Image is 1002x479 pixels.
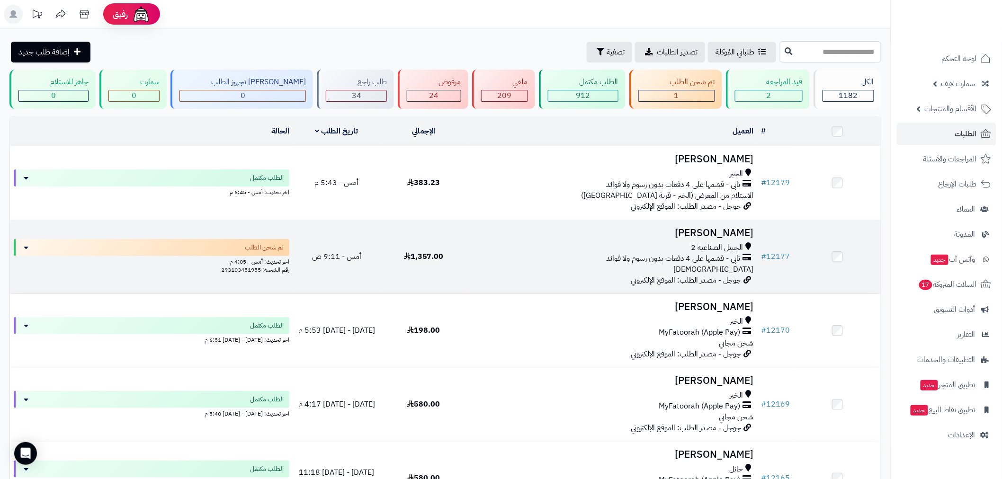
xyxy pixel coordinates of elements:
[18,46,70,58] span: إضافة طلب جديد
[298,325,375,336] span: [DATE] - [DATE] 5:53 م
[910,403,975,417] span: تطبيق نقاط البيع
[761,251,790,262] a: #12177
[930,253,975,266] span: وآتس آب
[920,378,975,391] span: تطبيق المتجر
[635,42,705,62] a: تصدير الطلبات
[733,125,753,137] a: العميل
[673,264,753,275] span: [DEMOGRAPHIC_DATA]
[132,90,136,101] span: 0
[839,90,858,101] span: 1182
[271,125,289,137] a: الحالة
[631,275,741,286] span: جوجل - مصدر الطلب: الموقع الإلكتروني
[587,42,632,62] button: تصفية
[812,70,883,109] a: الكل1182
[627,70,724,109] a: تم شحن الطلب 1
[897,123,996,145] a: الطلبات
[606,179,740,190] span: تابي - قسّمها على 4 دفعات بدون رسوم ولا فوائد
[19,90,88,101] div: 0
[221,266,289,274] span: رقم الشحنة: 293103451955
[657,46,698,58] span: تصدير الطلبات
[631,348,741,360] span: جوجل - مصدر الطلب: الموقع الإلكتروني
[659,327,740,338] span: MyFatoorah (Apple Pay)
[691,242,743,253] span: الجبيل الصناعية 2
[631,422,741,434] span: جوجل - مصدر الطلب: الموقع الإلكتروني
[918,353,975,366] span: التطبيقات والخدمات
[761,125,766,137] a: #
[14,256,289,266] div: اخر تحديث: أمس - 4:05 م
[607,46,625,58] span: تصفية
[897,424,996,446] a: الإعدادات
[911,405,928,416] span: جديد
[761,177,790,188] a: #12179
[918,278,977,291] span: السلات المتروكة
[955,127,977,141] span: الطلبات
[897,348,996,371] a: التطبيقات والخدمات
[169,70,315,109] a: [PERSON_NAME] تجهيز الطلب 0
[724,70,812,109] a: قيد المراجعه 2
[51,90,56,101] span: 0
[407,90,460,101] div: 24
[897,248,996,271] a: وآتس آبجديد
[108,77,160,88] div: سمارت
[897,223,996,246] a: المدونة
[482,90,528,101] div: 209
[396,70,470,109] a: مرفوض 24
[719,411,753,423] span: شحن مجاني
[412,125,436,137] a: الإجمالي
[497,90,511,101] span: 209
[404,251,444,262] span: 1,357.00
[955,228,975,241] span: المدونة
[470,70,537,109] a: ملغي 209
[719,337,753,349] span: شحن مجاني
[897,148,996,170] a: المراجعات والأسئلة
[179,77,306,88] div: [PERSON_NAME] تجهيز الطلب
[761,177,766,188] span: #
[897,399,996,421] a: تطبيق نقاط البيعجديد
[730,169,743,179] span: الخبر
[315,125,358,137] a: تاريخ الطلب
[957,203,975,216] span: العملاء
[897,373,996,396] a: تطبيق المتجرجديد
[98,70,169,109] a: سمارت 0
[14,408,289,418] div: اخر تحديث: [DATE] - [DATE] 5:40 م
[923,152,977,166] span: المراجعات والأسئلة
[14,442,37,465] div: Open Intercom Messenger
[250,395,284,404] span: الطلب مكتمل
[352,90,361,101] span: 34
[897,173,996,195] a: طلبات الإرجاع
[761,399,766,410] span: #
[471,228,753,239] h3: [PERSON_NAME]
[730,390,743,401] span: الخبر
[948,428,975,442] span: الإعدادات
[326,77,387,88] div: طلب راجع
[326,90,386,101] div: 34
[315,70,396,109] a: طلب راجع 34
[708,42,776,62] a: طلباتي المُوكلة
[735,90,802,101] div: 2
[897,298,996,321] a: أدوات التسويق
[761,251,766,262] span: #
[8,70,98,109] a: جاهز للاستلام 0
[919,280,933,291] span: 17
[941,77,975,90] span: سمارت لايف
[471,302,753,312] h3: [PERSON_NAME]
[897,47,996,70] a: لوحة التحكم
[407,399,440,410] span: 580.00
[897,198,996,221] a: العملاء
[429,90,438,101] span: 24
[132,5,151,24] img: ai-face.png
[638,77,715,88] div: تم شحن الطلب
[25,5,49,26] a: تحديثات المنصة
[716,46,754,58] span: طلباتي المُوكلة
[14,186,289,196] div: اخر تحديث: أمس - 6:45 م
[921,380,938,390] span: جديد
[897,323,996,346] a: التقارير
[939,177,977,191] span: طلبات الإرجاع
[250,464,284,474] span: الطلب مكتمل
[471,375,753,386] h3: [PERSON_NAME]
[481,77,528,88] div: ملغي
[576,90,590,101] span: 912
[639,90,715,101] div: 1
[735,77,803,88] div: قيد المراجعه
[659,401,740,412] span: MyFatoorah (Apple Pay)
